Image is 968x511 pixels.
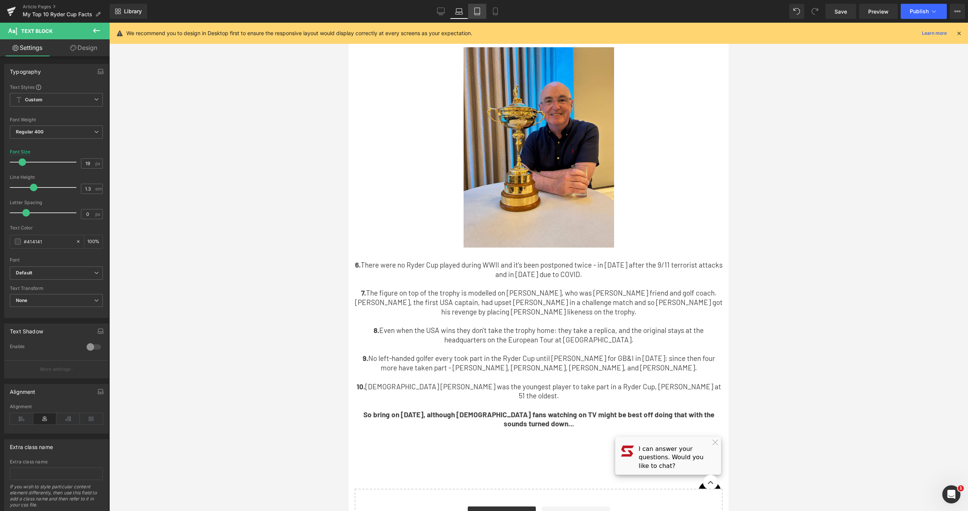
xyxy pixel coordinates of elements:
div: Letter Spacing [10,200,103,205]
span: Publish [910,8,929,14]
button: Publish [901,4,947,19]
strong: 7. [12,266,17,274]
div: Font [10,257,103,263]
b: None [16,297,28,303]
strong: 9. [14,331,20,340]
strong: 6. [6,238,12,246]
p: [DEMOGRAPHIC_DATA] [PERSON_NAME] was the youngest player to take part in a Ryder Cup, [PERSON_NAM... [6,359,374,378]
p: The figure on top of the trophy is modelled on [PERSON_NAME], who was [PERSON_NAME] friend and go... [6,266,374,294]
a: Learn more [919,29,950,38]
span: Library [124,8,142,15]
button: More settings [5,360,108,378]
p: We recommend you to design in Desktop first to ensure the responsive layout would display correct... [126,29,472,37]
p: Even when the USA wins they don't take the trophy home: they take a replica, and the original sta... [6,303,374,322]
button: More [950,4,965,19]
a: Laptop [450,4,468,19]
input: Color [24,237,72,246]
p: More settings [40,366,70,373]
span: em [95,186,102,191]
div: Extra class name [10,459,103,465]
span: 1 [958,485,964,491]
span: px [95,212,102,217]
a: Desktop [432,4,450,19]
div: % [84,235,102,248]
i: Default [16,270,32,276]
div: Line Height [10,175,103,180]
a: Design [56,39,111,56]
p: There were no Ryder Cup played during WWII and it's been postponed twice - in [DATE] after the 9/... [6,238,374,256]
div: Text Shadow [10,324,43,334]
a: Article Pages [23,4,110,10]
a: Explore Blocks [119,484,187,499]
a: New Library [110,4,147,19]
div: Text Transform [10,286,103,291]
button: Redo [807,4,822,19]
a: Tablet [468,4,486,19]
button: Undo [789,4,804,19]
div: Text Styles [10,84,103,90]
span: Text Block [21,28,53,34]
div: Typography [10,64,41,75]
div: Font Weight [10,117,103,122]
a: Mobile [486,4,504,19]
div: Font Size [10,149,31,155]
a: Preview [859,4,898,19]
span: Preview [868,8,889,15]
span: px [95,161,102,166]
b: Custom [25,97,42,103]
strong: 10. [8,359,17,368]
b: So bring on [DATE], although [DEMOGRAPHIC_DATA] fans watching on TV might be best off doing that ... [15,387,366,406]
a: Add Single Section [193,484,261,499]
span: Save [835,8,847,15]
iframe: Intercom live chat [942,485,960,503]
div: Text Color [10,225,103,231]
div: Enable [10,344,79,352]
span: My Top 10 Ryder Cup Facts [23,11,92,17]
div: Extra class name [10,440,53,450]
strong: 8. [25,303,31,312]
div: Alignment [10,384,36,395]
div: Alignment [10,404,103,409]
b: Regular 400 [16,129,44,135]
p: No left-handed golfer every took part in the Ryder Cup until [PERSON_NAME] for GB&I in [DATE]: si... [6,331,374,350]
